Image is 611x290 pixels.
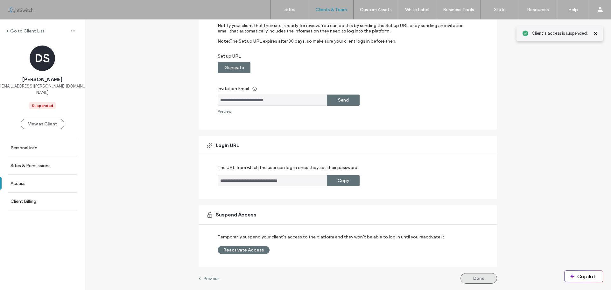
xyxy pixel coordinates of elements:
[284,7,295,12] label: Sites
[218,165,359,175] label: The URL from which the user can log in once they set their password.
[230,39,397,53] label: The Set up URL expires after 30 days, so make sure your client logs in before then.
[22,76,62,83] span: [PERSON_NAME]
[224,62,244,74] label: Generate
[360,7,392,12] label: Custom Assets
[10,28,45,34] label: Go to Client List
[14,4,27,10] span: Help
[11,163,51,168] label: Sites & Permissions
[338,175,349,187] label: Copy
[218,39,230,53] label: Note:
[218,83,469,95] label: Invitation Email
[32,103,53,109] div: Suspended
[218,53,469,62] label: Set up URL
[565,271,603,282] button: Copilot
[11,199,36,204] label: Client Billing
[218,246,270,254] button: Reactivate Access
[204,276,220,281] label: Previous
[30,46,55,71] div: DS
[11,145,38,151] label: Personal Info
[218,231,446,243] label: Temporarily suspend your client’s access to the platform and they won’t be able to log in until y...
[460,273,497,284] button: Done
[405,7,429,12] label: White Label
[199,276,220,281] a: Previous
[21,119,64,129] button: View as Client
[568,7,578,12] label: Help
[218,109,231,114] div: Preview
[532,30,588,37] span: Client’s access is suspended.
[11,181,25,186] label: Access
[527,7,549,12] label: Resources
[216,142,239,149] span: Login URL
[338,94,349,106] label: Send
[315,7,347,12] label: Clients & Team
[216,211,256,218] span: Suspend Access
[443,7,474,12] label: Business Tools
[494,7,506,12] label: Stats
[218,23,469,39] label: Notify your client that their site is ready for review. You can do this by sending the Set up URL...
